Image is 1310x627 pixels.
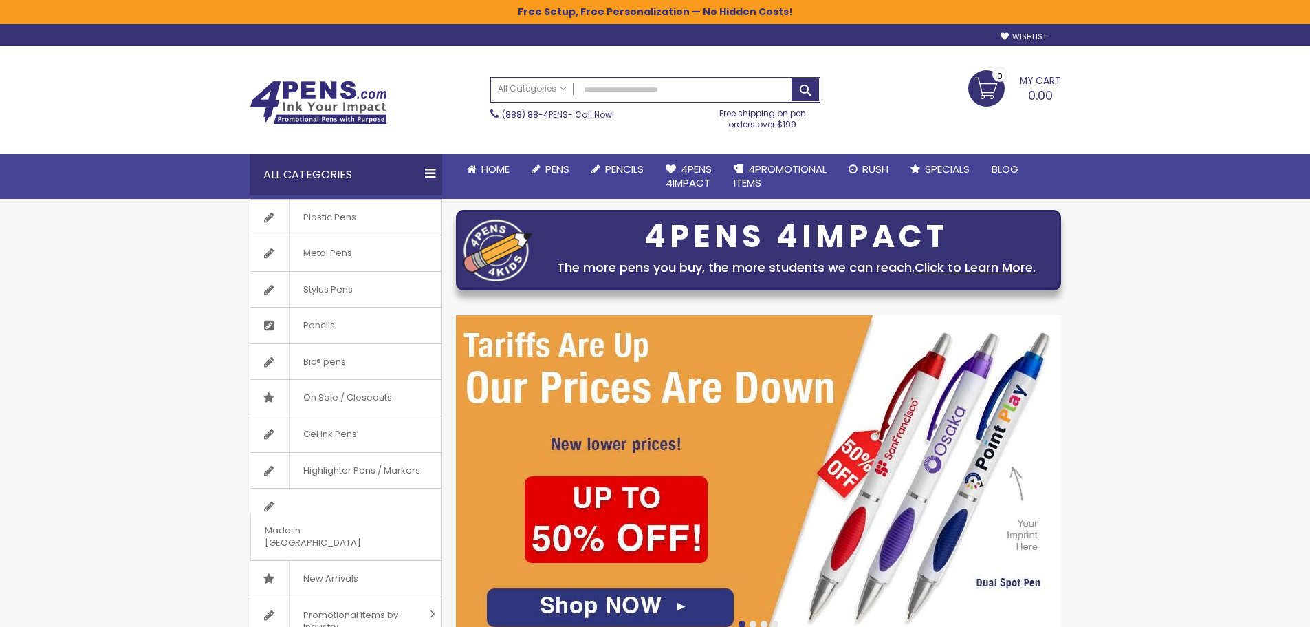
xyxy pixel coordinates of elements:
a: Rush [838,154,899,184]
span: Pencils [289,308,349,343]
span: Pencils [605,162,644,176]
a: 4PROMOTIONALITEMS [723,154,838,199]
span: New Arrivals [289,561,372,597]
span: 0 [997,70,1003,83]
a: Pencils [580,154,655,184]
a: (888) 88-4PENS [502,109,568,120]
span: Highlighter Pens / Markers [289,453,434,489]
div: All Categories [250,154,442,195]
a: Gel Ink Pens [250,416,441,452]
span: Made in [GEOGRAPHIC_DATA] [250,513,407,560]
a: New Arrivals [250,561,441,597]
a: 4Pens4impact [655,154,723,199]
span: Gel Ink Pens [289,416,371,452]
a: Wishlist [1001,32,1047,42]
div: The more pens you buy, the more students we can reach. [539,258,1054,277]
span: Metal Pens [289,235,366,271]
a: Plastic Pens [250,200,441,235]
span: Home [481,162,510,176]
a: Pencils [250,308,441,343]
a: 0.00 0 [968,70,1061,105]
span: - Call Now! [502,109,614,120]
span: Specials [925,162,970,176]
a: Pens [521,154,580,184]
span: Pens [545,162,569,176]
span: All Categories [498,83,567,94]
div: 4PENS 4IMPACT [539,222,1054,251]
a: On Sale / Closeouts [250,380,441,416]
span: 4Pens 4impact [666,162,712,190]
a: Bic® pens [250,344,441,380]
img: four_pen_logo.png [463,219,532,281]
a: Home [456,154,521,184]
a: Click to Learn More. [915,259,1036,276]
span: Plastic Pens [289,200,370,235]
div: Free shipping on pen orders over $199 [705,103,820,130]
span: Bic® pens [289,344,360,380]
span: Rush [862,162,888,176]
span: 4PROMOTIONAL ITEMS [734,162,827,190]
img: 4Pens Custom Pens and Promotional Products [250,81,387,125]
span: Blog [992,162,1018,176]
span: On Sale / Closeouts [289,380,406,416]
a: Blog [981,154,1029,184]
a: Specials [899,154,981,184]
span: Stylus Pens [289,272,367,308]
a: Metal Pens [250,235,441,271]
a: All Categories [491,78,574,100]
span: 0.00 [1028,87,1053,104]
a: Made in [GEOGRAPHIC_DATA] [250,489,441,560]
a: Highlighter Pens / Markers [250,453,441,489]
a: Stylus Pens [250,272,441,308]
